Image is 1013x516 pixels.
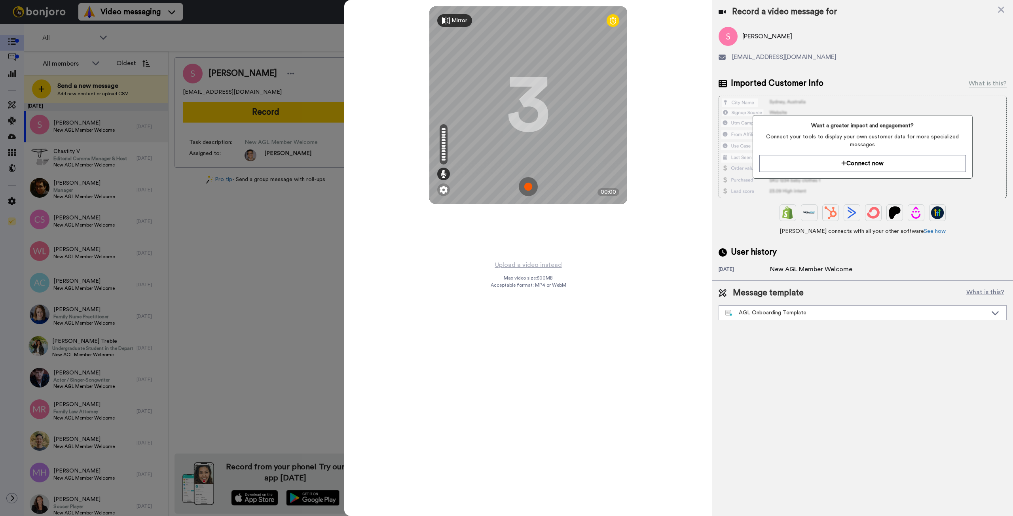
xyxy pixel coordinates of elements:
[733,287,804,299] span: Message template
[725,309,987,317] div: AGL Onboarding Template
[867,206,880,219] img: ConvertKit
[731,77,823,89] span: Imported Customer Info
[888,206,901,219] img: Patreon
[759,133,966,149] span: Connect your tools to display your own customer data for more specialized messages
[719,266,770,274] div: [DATE]
[969,79,1007,88] div: What is this?
[519,177,538,196] img: ic_record_start.svg
[759,155,966,172] button: Connect now
[440,186,448,194] img: ic_gear.svg
[491,282,566,288] span: Acceptable format: MP4 or WebM
[725,310,733,316] img: nextgen-template.svg
[782,206,794,219] img: Shopify
[506,76,550,135] div: 3
[824,206,837,219] img: Hubspot
[598,188,619,196] div: 00:00
[846,206,858,219] img: ActiveCampaign
[924,229,946,234] a: See how
[493,260,564,270] button: Upload a video instead
[732,52,837,62] span: [EMAIL_ADDRESS][DOMAIN_NAME]
[803,206,816,219] img: Ontraport
[731,246,777,258] span: User history
[964,287,1007,299] button: What is this?
[759,122,966,130] span: Want a greater impact and engagement?
[931,206,944,219] img: GoHighLevel
[719,227,1007,235] span: [PERSON_NAME] connects with all your other software
[504,275,553,281] span: Max video size: 500 MB
[910,206,922,219] img: Drip
[770,265,852,274] div: New AGL Member Welcome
